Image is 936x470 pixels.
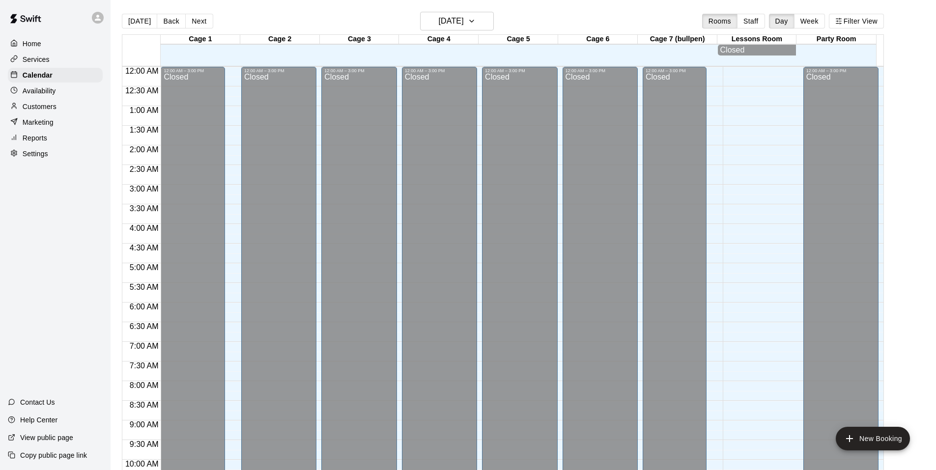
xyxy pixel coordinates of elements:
[8,83,103,98] a: Availability
[399,35,479,44] div: Cage 4
[127,126,161,134] span: 1:30 AM
[23,117,54,127] p: Marketing
[320,35,399,44] div: Cage 3
[127,381,161,389] span: 8:00 AM
[806,68,876,73] div: 12:00 AM – 3:00 PM
[127,283,161,291] span: 5:30 AM
[638,35,717,44] div: Cage 7 (bullpen)
[23,149,48,159] p: Settings
[127,342,161,350] span: 7:00 AM
[8,99,103,114] a: Customers
[20,415,57,425] p: Help Center
[127,263,161,272] span: 5:00 AM
[23,102,57,111] p: Customers
[836,427,910,450] button: add
[127,185,161,193] span: 3:00 AM
[123,86,161,95] span: 12:30 AM
[127,303,161,311] span: 6:00 AM
[127,244,161,252] span: 4:30 AM
[20,450,87,460] p: Copy public page link
[127,165,161,173] span: 2:30 AM
[796,35,876,44] div: Party Room
[127,145,161,154] span: 2:00 AM
[122,14,157,28] button: [DATE]
[558,35,638,44] div: Cage 6
[123,67,161,75] span: 12:00 AM
[23,39,41,49] p: Home
[161,35,240,44] div: Cage 1
[420,12,494,30] button: [DATE]
[23,70,53,80] p: Calendar
[8,36,103,51] a: Home
[8,68,103,83] a: Calendar
[794,14,825,28] button: Week
[566,68,635,73] div: 12:00 AM – 3:00 PM
[20,433,73,442] p: View public page
[240,35,320,44] div: Cage 2
[127,420,161,429] span: 9:00 AM
[244,68,313,73] div: 12:00 AM – 3:00 PM
[324,68,394,73] div: 12:00 AM – 3:00 PM
[829,14,884,28] button: Filter View
[23,133,47,143] p: Reports
[405,68,474,73] div: 12:00 AM – 3:00 PM
[164,68,222,73] div: 12:00 AM – 3:00 PM
[127,401,161,409] span: 8:30 AM
[8,131,103,145] a: Reports
[23,86,56,96] p: Availability
[8,52,103,67] a: Services
[479,35,558,44] div: Cage 5
[157,14,186,28] button: Back
[185,14,213,28] button: Next
[20,397,55,407] p: Contact Us
[702,14,737,28] button: Rooms
[127,106,161,114] span: 1:00 AM
[127,440,161,448] span: 9:30 AM
[717,35,797,44] div: Lessons Room
[646,68,704,73] div: 12:00 AM – 3:00 PM
[123,460,161,468] span: 10:00 AM
[23,55,50,64] p: Services
[485,68,554,73] div: 12:00 AM – 3:00 PM
[127,361,161,370] span: 7:30 AM
[127,204,161,213] span: 3:30 AM
[8,115,103,130] a: Marketing
[737,14,765,28] button: Staff
[127,224,161,232] span: 4:00 AM
[127,322,161,331] span: 6:30 AM
[769,14,794,28] button: Day
[8,146,103,161] a: Settings
[439,14,464,28] h6: [DATE]
[720,46,794,55] div: Closed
